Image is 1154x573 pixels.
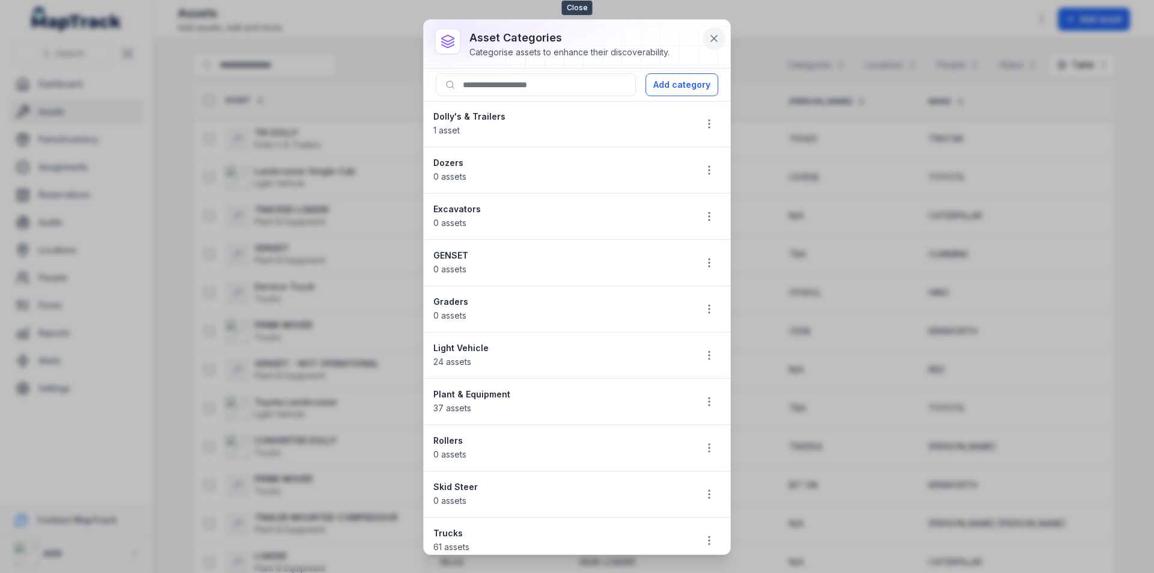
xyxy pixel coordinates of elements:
[433,250,686,262] strong: GENSET
[433,342,686,354] strong: Light Vehicle
[433,125,460,135] span: 1 asset
[433,403,471,413] span: 37 assets
[433,495,466,506] span: 0 assets
[433,203,686,215] strong: Excavators
[433,481,686,493] strong: Skid Steer
[433,157,686,169] strong: Dozers
[433,527,686,539] strong: Trucks
[646,73,718,96] button: Add category
[433,388,686,400] strong: Plant & Equipment
[562,1,593,15] span: Close
[433,435,686,447] strong: Rollers
[433,542,469,552] span: 61 assets
[433,310,466,320] span: 0 assets
[433,218,466,228] span: 0 assets
[469,29,670,46] h3: asset categories
[433,449,466,459] span: 0 assets
[433,357,471,367] span: 24 assets
[433,296,686,308] strong: Graders
[433,171,466,182] span: 0 assets
[433,264,466,274] span: 0 assets
[433,111,686,123] strong: Dolly's & Trailers
[469,46,670,58] div: Categorise assets to enhance their discoverability.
